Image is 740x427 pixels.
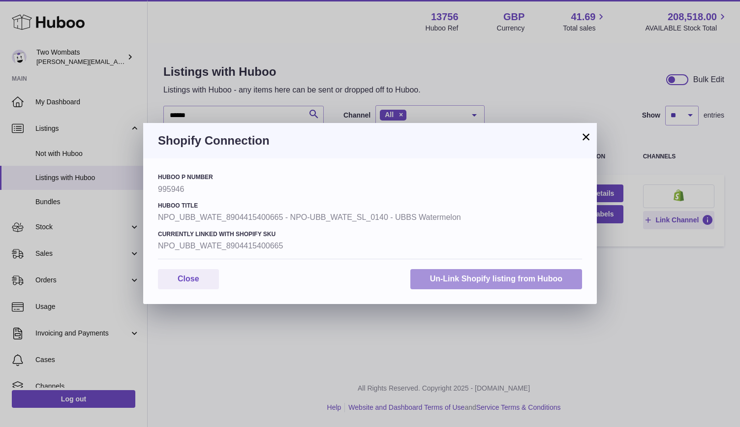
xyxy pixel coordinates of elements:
[158,230,582,238] h4: Currently Linked with Shopify SKU
[158,173,582,181] h4: Huboo P number
[158,202,582,210] h4: Huboo Title
[158,133,582,149] h3: Shopify Connection
[410,269,582,289] button: Un-Link Shopify listing from Huboo
[158,212,582,223] strong: NPO_UBB_WATE_8904415400665 - NPO-UBB_WATE_SL_0140 - UBBS Watermelon
[158,269,219,289] button: Close
[158,241,582,251] strong: NPO_UBB_WATE_8904415400665
[580,131,592,143] button: ×
[158,184,582,195] strong: 995946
